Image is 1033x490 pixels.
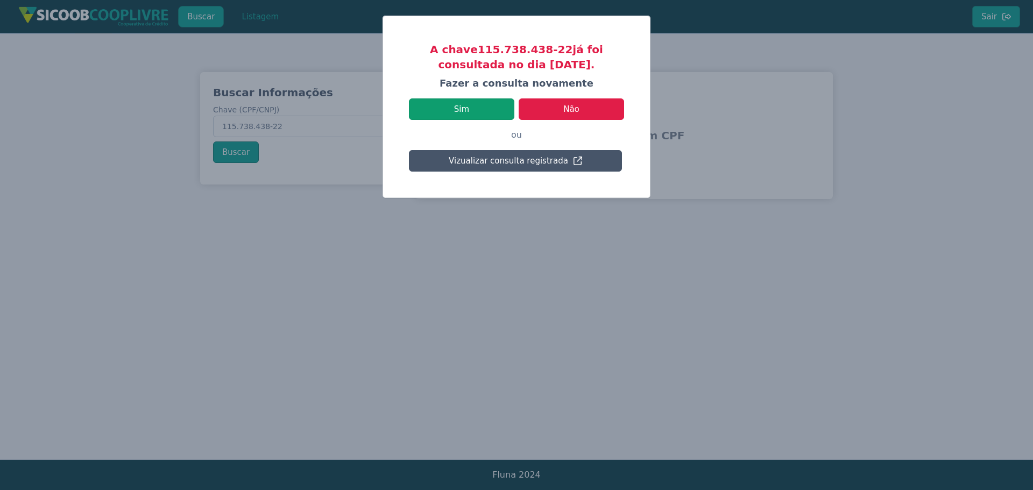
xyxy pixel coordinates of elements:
[409,98,514,120] button: Sim
[409,150,622,172] button: Vizualizar consulta registrada
[409,76,624,90] h4: Fazer a consulta novamente
[409,42,624,72] h3: A chave 115.738.438-22 já foi consultada no dia [DATE].
[519,98,624,120] button: Não
[409,120,624,150] p: ou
